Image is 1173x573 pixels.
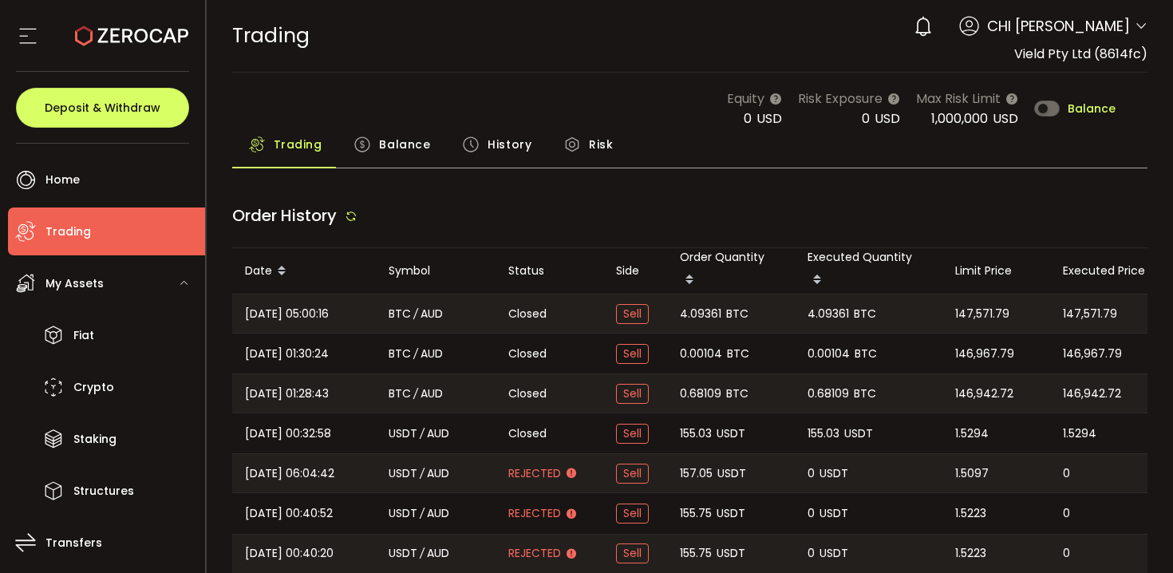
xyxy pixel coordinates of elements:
[820,464,848,483] span: USDT
[73,480,134,503] span: Structures
[916,89,1001,109] span: Max Risk Limit
[667,248,795,294] div: Order Quantity
[1063,305,1117,323] span: 147,571.79
[45,102,160,113] span: Deposit & Withdraw
[744,109,752,128] span: 0
[931,109,988,128] span: 1,000,000
[389,544,417,563] span: USDT
[795,248,942,294] div: Executed Quantity
[987,15,1130,37] span: CHI [PERSON_NAME]
[45,532,102,555] span: Transfers
[508,346,547,362] span: Closed
[756,109,782,128] span: USD
[603,262,667,280] div: Side
[389,425,417,443] span: USDT
[508,505,561,522] span: Rejected
[232,258,376,285] div: Date
[413,305,418,323] em: /
[1063,385,1121,403] span: 146,942.72
[488,128,531,160] span: History
[875,109,900,128] span: USD
[389,504,417,523] span: USDT
[955,464,989,483] span: 1.5097
[274,128,322,160] span: Trading
[245,544,334,563] span: [DATE] 00:40:20
[955,385,1013,403] span: 146,942.72
[680,504,712,523] span: 155.75
[808,504,815,523] span: 0
[389,345,411,363] span: BTC
[717,504,745,523] span: USDT
[508,545,561,562] span: Rejected
[496,262,603,280] div: Status
[427,425,449,443] span: AUD
[717,464,746,483] span: USDT
[420,544,425,563] em: /
[420,464,425,483] em: /
[680,544,712,563] span: 155.75
[727,345,749,363] span: BTC
[726,385,748,403] span: BTC
[798,89,883,109] span: Risk Exposure
[245,305,329,323] span: [DATE] 05:00:16
[389,385,411,403] span: BTC
[820,544,848,563] span: USDT
[420,425,425,443] em: /
[1063,345,1122,363] span: 146,967.79
[16,88,189,128] button: Deposit & Withdraw
[855,345,877,363] span: BTC
[862,109,870,128] span: 0
[717,544,745,563] span: USDT
[727,89,764,109] span: Equity
[427,544,449,563] span: AUD
[232,22,310,49] span: Trading
[413,385,418,403] em: /
[680,345,722,363] span: 0.00104
[45,220,91,243] span: Trading
[508,385,547,402] span: Closed
[1014,45,1147,63] span: Vield Pty Ltd (8614fc)
[389,305,411,323] span: BTC
[955,504,986,523] span: 1.5223
[427,504,449,523] span: AUD
[508,465,561,482] span: Rejected
[854,385,876,403] span: BTC
[73,428,117,451] span: Staking
[680,385,721,403] span: 0.68109
[1050,262,1158,280] div: Executed Price
[421,385,443,403] span: AUD
[421,305,443,323] span: AUD
[616,304,649,324] span: Sell
[376,262,496,280] div: Symbol
[420,504,425,523] em: /
[508,425,547,442] span: Closed
[955,425,989,443] span: 1.5294
[616,504,649,524] span: Sell
[413,345,418,363] em: /
[993,109,1018,128] span: USD
[245,504,333,523] span: [DATE] 00:40:52
[421,345,443,363] span: AUD
[245,345,329,363] span: [DATE] 01:30:24
[680,464,713,483] span: 157.05
[232,204,337,227] span: Order History
[808,345,850,363] span: 0.00104
[808,544,815,563] span: 0
[616,344,649,364] span: Sell
[808,385,849,403] span: 0.68109
[427,464,449,483] span: AUD
[955,305,1009,323] span: 147,571.79
[73,324,94,347] span: Fiat
[680,305,721,323] span: 4.09361
[616,464,649,484] span: Sell
[1063,425,1096,443] span: 1.5294
[854,305,876,323] span: BTC
[1063,464,1070,483] span: 0
[808,464,815,483] span: 0
[45,168,80,192] span: Home
[616,424,649,444] span: Sell
[820,504,848,523] span: USDT
[808,425,839,443] span: 155.03
[45,272,104,295] span: My Assets
[808,305,849,323] span: 4.09361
